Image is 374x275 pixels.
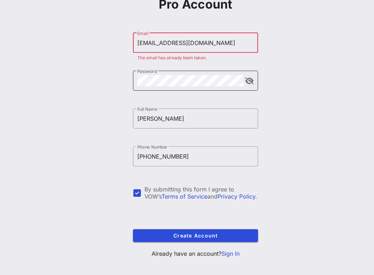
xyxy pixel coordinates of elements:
[137,106,157,112] label: Full Name
[162,193,207,200] a: Terms of Service
[137,56,254,60] div: The email has already been taken.
[234,76,243,85] keeper-lock: Open Keeper Popup
[221,250,240,257] a: Sign In
[133,249,258,258] p: Already have an account?
[137,31,148,36] label: Email
[137,144,167,150] label: Phone Number
[245,77,254,85] button: append icon
[217,193,255,200] a: Privacy Policy
[139,232,252,239] span: Create Account
[133,229,258,242] button: Create Account
[144,186,258,200] div: By submitting this form I agree to VOW’s and .
[137,69,157,74] label: Password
